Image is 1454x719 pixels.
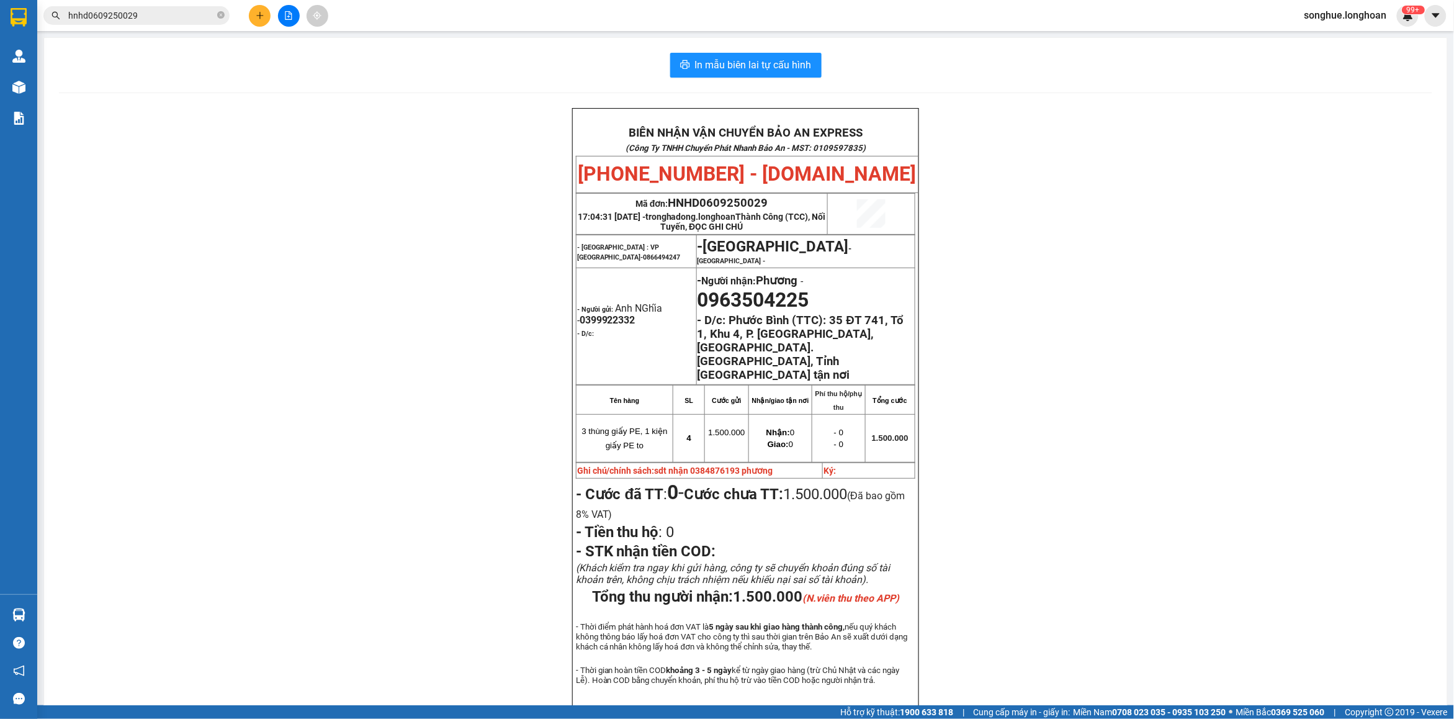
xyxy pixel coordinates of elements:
[1113,707,1226,717] strong: 0708 023 035 - 0935 103 250
[687,433,691,443] span: 4
[685,397,694,404] strong: SL
[249,5,271,27] button: plus
[576,523,675,541] span: :
[768,440,793,449] span: 0
[12,50,25,63] img: warehouse-icon
[667,481,678,504] strong: 0
[576,490,905,520] span: (Đã bao gồm 8% VAT)
[577,330,594,338] strong: - D/c:
[256,11,264,20] span: plus
[68,9,215,22] input: Tìm tên, số ĐT hoặc mã đơn
[52,11,60,20] span: search
[13,637,25,649] span: question-circle
[666,666,732,675] strong: khoảng 3 - 5 ngày
[698,257,766,265] span: [GEOGRAPHIC_DATA] -
[1430,10,1442,21] span: caret-down
[963,705,964,719] span: |
[581,427,667,450] span: 3 thùng giấy PE, 1 kiện giấy PE to
[698,314,904,382] strong: Phước Bình (TTC): 35 ĐT 741, Tổ 1, Khu 4, P. [GEOGRAPHIC_DATA], [GEOGRAPHIC_DATA]. [GEOGRAPHIC_DA...
[11,8,27,27] img: logo-vxr
[1385,708,1394,717] span: copyright
[1236,705,1325,719] span: Miền Bắc
[702,275,798,287] span: Người nhận:
[756,274,798,287] span: Phương
[592,588,899,605] span: Tổng thu người nhận:
[680,60,690,71] span: printer
[644,253,681,261] span: 0866494247
[576,562,891,586] span: (Khách kiểm tra ngay khi gửi hàng, công ty sẽ chuyển khoản đúng số tài khoản trên, không chịu trá...
[307,5,328,27] button: aim
[645,212,826,232] span: tronghadong.longhoan
[576,666,900,685] span: - Thời gian hoàn tiền COD kể từ ngày giao hàng (trừ Chủ Nhật và các ngày Lễ). Hoàn COD bằng chuyể...
[684,486,783,503] strong: Cước chưa TT:
[578,162,917,186] span: [PHONE_NUMBER] - [DOMAIN_NAME]
[610,397,639,404] strong: Tên hàng
[576,622,907,651] span: - Thời điểm phát hành hoá đơn VAT là nếu quý khách không thông báo lấy hoá đơn VAT cho công ty th...
[284,11,293,20] span: file-add
[629,126,863,140] strong: BIÊN NHẬN VẬN CHUYỂN BẢO AN EXPRESS
[576,486,664,503] strong: - Cước đã TT
[974,705,1070,719] span: Cung cấp máy in - giấy in:
[12,608,25,622] img: warehouse-icon
[900,707,953,717] strong: 1900 633 818
[1229,710,1233,715] span: ⚪️
[577,305,614,314] strong: - Người gửi:
[698,314,726,327] strong: - D/c:
[576,523,659,541] strong: - Tiền thu hộ
[667,481,684,504] span: -
[626,143,866,153] strong: (Công Ty TNHH Chuyển Phát Nhanh Bảo An - MST: 0109597835)
[709,622,845,631] strong: 5 ngày sau khi giao hàng thành công,
[1272,707,1325,717] strong: 0369 525 060
[580,314,635,326] span: 0399922332
[815,390,863,411] strong: Phí thu hộ/phụ thu
[698,244,852,265] span: -
[768,440,789,449] strong: Giao:
[840,705,953,719] span: Hỗ trợ kỹ thuật:
[698,288,809,312] span: 0963504225
[313,11,321,20] span: aim
[873,397,907,404] strong: Tổng cước
[576,486,684,503] span: :
[578,212,826,232] span: 17:04:31 [DATE] -
[834,440,844,449] span: - 0
[217,10,225,22] span: close-circle
[1074,705,1226,719] span: Miền Nam
[635,199,768,209] span: Mã đơn:
[766,428,795,437] span: 0
[660,212,826,232] span: Thành Công (TCC), Nối Tuyến, ĐỌC GHI CHÚ
[670,53,822,78] button: printerIn mẫu biên lai tự cấu hình
[698,238,703,255] span: -
[703,238,849,255] span: [GEOGRAPHIC_DATA]
[13,665,25,677] span: notification
[663,523,675,541] span: 0
[13,693,25,705] span: message
[577,466,773,476] strong: Ghi chú/chính sách:
[766,428,790,437] strong: Nhận:
[1402,6,1425,14] sup: 209
[1425,5,1447,27] button: caret-down
[698,274,798,287] strong: -
[577,243,681,261] span: - [GEOGRAPHIC_DATA] : VP [GEOGRAPHIC_DATA]-
[217,11,225,19] span: close-circle
[1334,705,1336,719] span: |
[577,302,663,326] span: Anh NGhĩa -
[733,588,899,605] span: 1.500.000
[823,466,836,476] strong: Ký:
[668,196,768,210] span: HNHD0609250029
[752,397,809,404] strong: Nhận/giao tận nơi
[576,543,716,560] span: - STK nhận tiền COD:
[12,112,25,125] img: solution-icon
[695,57,812,73] span: In mẫu biên lai tự cấu hình
[712,397,741,404] strong: Cước gửi
[12,81,25,94] img: warehouse-icon
[798,275,804,287] span: -
[708,428,745,437] span: 1.500.000
[655,466,773,476] span: sdt nhận 0384876193 phương
[834,428,844,437] span: - 0
[872,433,909,443] span: 1.500.000
[278,5,300,27] button: file-add
[1402,10,1414,21] img: icon-new-feature
[1295,7,1397,23] span: songhue.longhoan
[802,592,899,604] em: (N.viên thu theo APP)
